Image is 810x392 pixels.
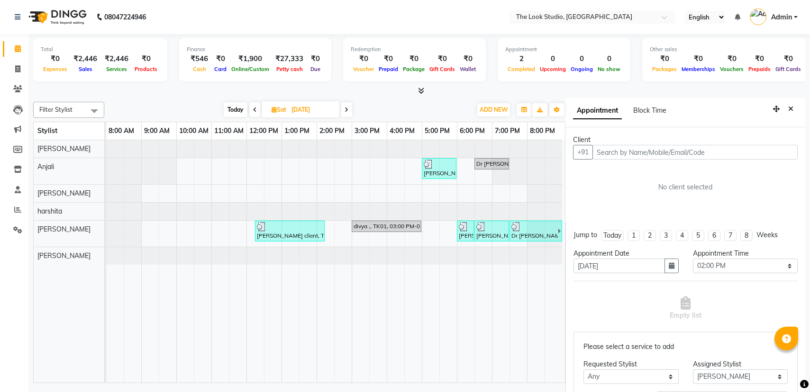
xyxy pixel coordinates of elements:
span: ADD NEW [480,106,508,113]
p: Please select a service to add [583,342,788,352]
span: Due [308,66,323,72]
span: Gift Cards [773,66,803,72]
span: Memberships [679,66,718,72]
div: Client [573,135,798,145]
div: divya ., TK01, 03:00 PM-05:00 PM, Boto Plex - Waist & Below [353,222,420,231]
div: No client selected [596,182,775,192]
iframe: chat widget [770,354,801,383]
span: Voucher [351,66,376,72]
div: 0 [595,53,623,64]
div: ₹0 [679,53,718,64]
div: ₹0 [212,53,229,64]
span: Filter Stylist [39,106,73,113]
a: 7:00 PM [492,124,522,138]
span: Empty list [670,296,701,321]
div: Assigned Stylist [693,359,788,369]
div: Finance [187,45,324,53]
div: ₹0 [427,53,457,64]
b: 08047224946 [104,4,146,30]
div: ₹0 [41,53,70,64]
span: Sat [269,106,289,113]
div: ₹0 [773,53,803,64]
div: Dr [PERSON_NAME], TK04, 07:30 PM-09:30 PM, Natural Root Touch-up (up to 2 inches) - Natural Root ... [510,222,558,240]
div: 2 [505,53,537,64]
div: Appointment Time [693,249,798,258]
div: Jump to [573,230,597,240]
div: ₹0 [718,53,746,64]
div: Redemption [351,45,478,53]
span: [PERSON_NAME] [37,225,91,233]
div: 0 [537,53,568,64]
a: 2:00 PM [317,124,347,138]
div: ₹0 [650,53,679,64]
span: Package [400,66,427,72]
span: Stylist [37,126,57,135]
span: Services [104,66,129,72]
a: 9:00 AM [142,124,172,138]
span: Appointment [573,102,622,119]
a: 8:00 AM [106,124,137,138]
div: [PERSON_NAME], TK05, 05:00 PM-06:00 PM, Feet - Aroma Pedicure [423,160,455,178]
span: [PERSON_NAME] [37,251,91,260]
div: ₹2,446 [70,53,101,64]
div: Appointment [505,45,623,53]
div: [PERSON_NAME] client, TK02, 12:15 PM-02:15 PM, Natural Root Touch-up (up to 2 inches) - Natural R... [256,222,324,240]
a: 1:00 PM [282,124,312,138]
span: Prepaid [376,66,400,72]
div: ₹546 [187,53,212,64]
span: [PERSON_NAME] [37,189,91,197]
div: ₹0 [376,53,400,64]
div: [PERSON_NAME], TK05, 06:30 PM-07:30 PM, Haircut - Senior Stylist,Haircut - Fringe [475,222,508,240]
button: Close [784,102,798,116]
span: Online/Custom [229,66,272,72]
li: 7 [724,230,737,241]
li: 2 [644,230,656,241]
div: ₹0 [457,53,478,64]
span: Packages [650,66,679,72]
div: ₹0 [400,53,427,64]
span: Anjali [37,162,54,171]
span: Today [224,102,247,117]
span: Sales [76,66,95,72]
div: 0 [568,53,595,64]
span: No show [595,66,623,72]
li: 1 [628,230,640,241]
img: logo [24,4,89,30]
span: Vouchers [718,66,746,72]
span: Block Time [633,106,666,115]
div: ₹2,446 [101,53,132,64]
div: [PERSON_NAME], TK05, 06:00 PM-06:30 PM, Haircut - Senior Stylist,Haircut - Fringe [458,222,473,240]
span: [PERSON_NAME] [37,144,91,153]
span: Card [212,66,229,72]
img: Admin [750,9,766,25]
div: Other sales [650,45,803,53]
li: 4 [676,230,688,241]
div: Requested Stylist [583,359,678,369]
div: Appointment Date [573,249,678,258]
span: Gift Cards [427,66,457,72]
a: 12:00 PM [247,124,281,138]
li: 8 [740,230,753,241]
span: Completed [505,66,537,72]
div: ₹0 [746,53,773,64]
a: 4:00 PM [387,124,417,138]
span: Wallet [457,66,478,72]
button: ADD NEW [477,103,510,116]
li: 5 [692,230,704,241]
span: Products [132,66,160,72]
input: Search by Name/Mobile/Email/Code [592,145,798,160]
div: Dr [PERSON_NAME], TK04, 06:30 PM-07:30 PM, Feet - Blossoming Beauty Pedicure [475,160,508,168]
div: Total [41,45,160,53]
span: Upcoming [537,66,568,72]
span: Admin [771,12,792,22]
span: harshita [37,207,62,215]
a: 11:00 AM [212,124,246,138]
span: Ongoing [568,66,595,72]
a: 10:00 AM [177,124,211,138]
input: 2024-06-01 [289,103,336,117]
span: Prepaids [746,66,773,72]
div: ₹27,333 [272,53,307,64]
div: ₹0 [132,53,160,64]
a: 6:00 PM [457,124,487,138]
div: Weeks [756,230,778,240]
